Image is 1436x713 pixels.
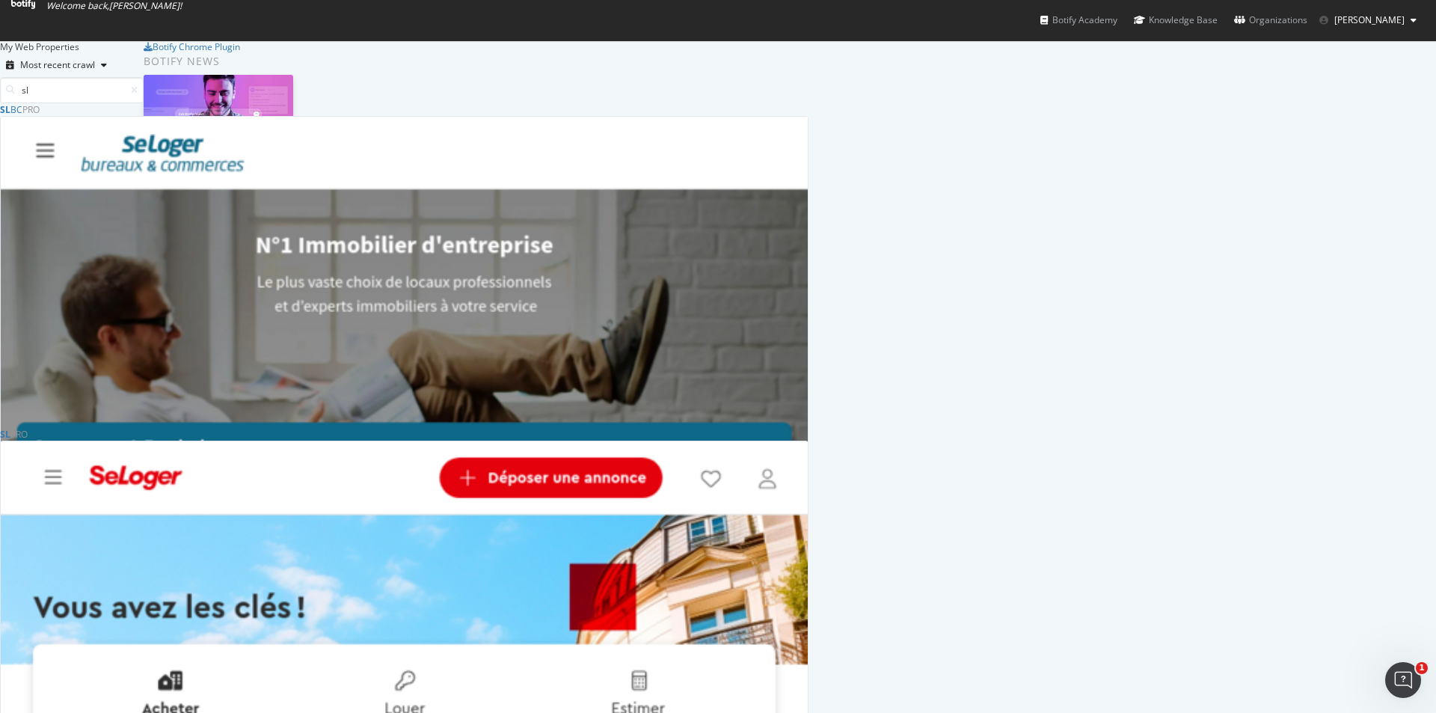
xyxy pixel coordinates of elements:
[144,75,293,153] img: How to Prioritize and Accelerate Technical SEO with Botify Assist
[144,40,240,53] a: Botify Chrome Plugin
[153,40,240,53] div: Botify Chrome Plugin
[144,53,487,70] div: Botify news
[10,428,28,441] div: Pro
[20,61,95,70] div: Most recent crawl
[1416,662,1428,674] span: 1
[1307,8,1429,32] button: [PERSON_NAME]
[1040,13,1117,28] div: Botify Academy
[1334,13,1405,26] span: Yannick Laurent
[1385,662,1421,698] iframe: Intercom live chat
[22,103,40,116] div: Pro
[1134,13,1218,28] div: Knowledge Base
[1234,13,1307,28] div: Organizations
